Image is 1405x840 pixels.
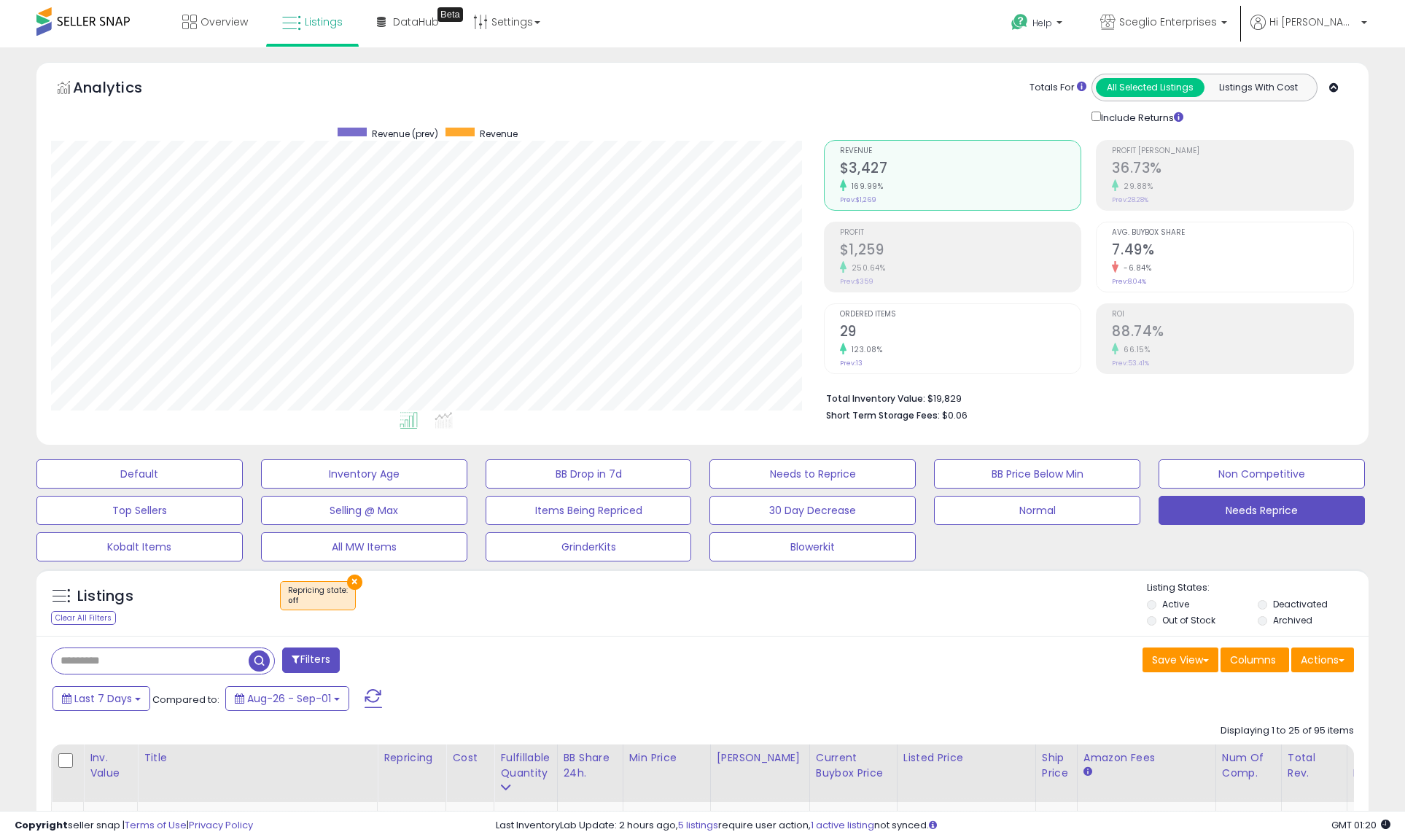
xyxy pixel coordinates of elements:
span: Aug-26 - Sep-01 [247,691,331,706]
b: Short Term Storage Fees: [826,409,940,421]
span: Revenue (prev) [372,128,438,140]
h2: $1,259 [840,241,1081,261]
span: Revenue [480,128,518,140]
label: Active [1162,598,1189,610]
div: Min Price [629,750,704,766]
span: Last 7 Days [74,691,132,706]
span: Help [1032,17,1052,29]
span: Columns [1230,653,1276,667]
div: Displaying 1 to 25 of 95 items [1221,724,1354,738]
button: Normal [934,496,1140,525]
small: Prev: $359 [840,277,873,286]
div: Fulfillable Quantity [500,750,550,781]
a: Privacy Policy [189,818,253,832]
button: 30 Day Decrease [709,496,916,525]
small: 169.99% [846,181,884,192]
div: Clear All Filters [51,611,116,625]
button: All Selected Listings [1096,78,1204,97]
strong: Copyright [15,818,68,832]
button: BB Price Below Min [934,459,1140,489]
small: Prev: 8.04% [1112,277,1146,286]
span: DataHub [393,15,439,29]
button: BB Drop in 7d [486,459,692,489]
span: Hi [PERSON_NAME] [1269,15,1357,29]
span: Sceglio Enterprises [1119,15,1217,29]
h5: Listings [77,586,133,607]
button: Needs Reprice [1159,496,1365,525]
span: 2025-09-9 01:20 GMT [1331,818,1390,832]
small: Prev: 53.41% [1112,359,1149,367]
label: Deactivated [1273,598,1328,610]
button: Filters [282,647,339,673]
span: Profit [PERSON_NAME] [1112,147,1353,155]
button: Non Competitive [1159,459,1365,489]
div: Total Rev. [1288,750,1341,781]
button: Selling @ Max [261,496,467,525]
div: Inv. value [90,750,131,781]
span: ROI [1112,311,1353,319]
h5: Analytics [73,77,171,101]
div: seller snap | | [15,819,253,833]
button: Inventory Age [261,459,467,489]
h2: 36.73% [1112,160,1353,179]
div: Amazon Fees [1083,750,1210,766]
li: $19,829 [826,389,1343,406]
button: All MW Items [261,532,467,561]
small: -6.84% [1118,262,1151,273]
button: Listings With Cost [1204,78,1312,97]
span: $0.06 [942,408,968,422]
div: Title [144,750,371,766]
button: × [347,575,362,590]
span: Listings [305,15,343,29]
a: Hi [PERSON_NAME] [1250,15,1367,47]
small: Prev: $1,269 [840,195,876,204]
button: Aug-26 - Sep-01 [225,686,349,711]
h2: $3,427 [840,160,1081,179]
small: Amazon Fees. [1083,766,1092,779]
a: Help [1000,2,1077,47]
div: Current Buybox Price [816,750,891,781]
small: 66.15% [1118,344,1150,355]
button: Items Being Repriced [486,496,692,525]
button: Needs to Reprice [709,459,916,489]
b: Total Inventory Value: [826,392,925,405]
button: Columns [1221,647,1289,672]
h2: 7.49% [1112,241,1353,261]
small: Prev: 28.28% [1112,195,1148,204]
button: Actions [1291,647,1354,672]
div: Listed Price [903,750,1030,766]
h2: 88.74% [1112,323,1353,343]
div: Cost [452,750,488,766]
div: BB Share 24h. [564,750,617,781]
span: Repricing state : [288,585,348,607]
button: GrinderKits [486,532,692,561]
div: Totals For [1030,81,1086,95]
small: 123.08% [846,344,883,355]
span: Profit [840,229,1081,237]
div: off [288,596,348,606]
span: Ordered Items [840,311,1081,319]
small: 29.88% [1118,181,1153,192]
p: Listing States: [1147,581,1369,595]
button: Blowerkit [709,532,916,561]
a: 5 listings [678,818,718,832]
div: Ship Price [1042,750,1071,781]
div: Repricing [384,750,440,766]
i: Get Help [1011,13,1029,31]
h2: 29 [840,323,1081,343]
span: Avg. Buybox Share [1112,229,1353,237]
label: Archived [1273,614,1312,626]
button: Last 7 Days [52,686,150,711]
button: Default [36,459,243,489]
div: Tooltip anchor [437,7,463,22]
div: Num of Comp. [1222,750,1275,781]
a: 1 active listing [811,818,874,832]
button: Kobalt Items [36,532,243,561]
button: Top Sellers [36,496,243,525]
label: Out of Stock [1162,614,1215,626]
div: Last InventoryLab Update: 2 hours ago, require user action, not synced. [496,819,1390,833]
div: [PERSON_NAME] [717,750,803,766]
a: Terms of Use [125,818,187,832]
button: Save View [1143,647,1218,672]
span: Overview [201,15,248,29]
